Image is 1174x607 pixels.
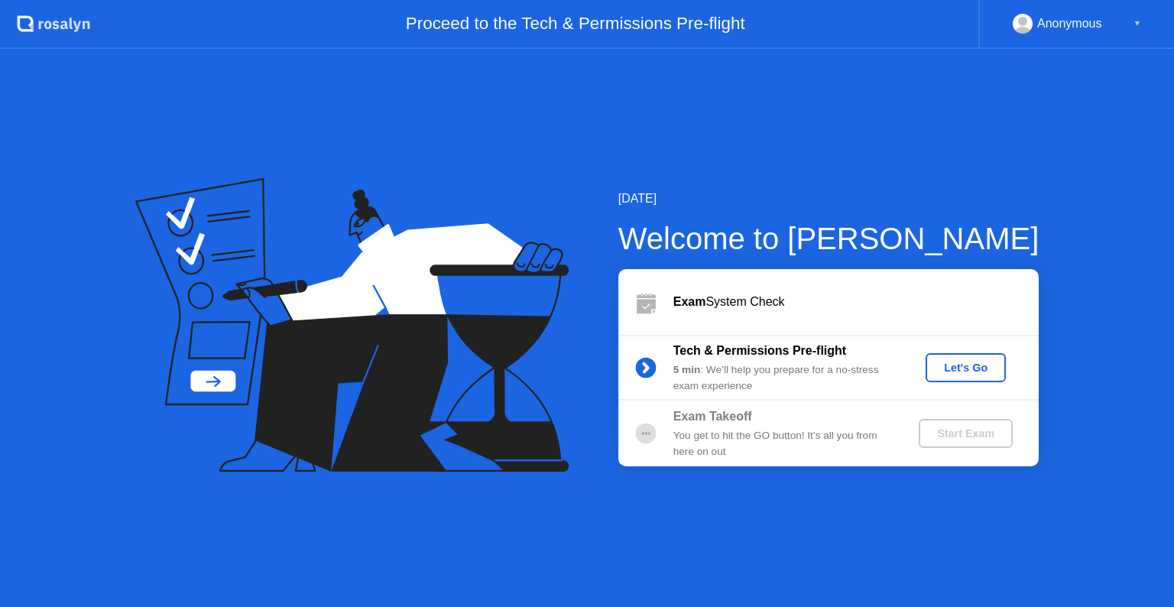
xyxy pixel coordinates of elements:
button: Start Exam [919,419,1013,448]
div: Start Exam [925,427,1007,440]
div: Welcome to [PERSON_NAME] [618,216,1039,261]
div: Anonymous [1037,14,1102,34]
button: Let's Go [926,353,1006,382]
b: 5 min [673,364,701,375]
b: Exam Takeoff [673,410,752,423]
div: [DATE] [618,190,1039,208]
b: Tech & Permissions Pre-flight [673,344,846,357]
div: System Check [673,293,1039,311]
div: : We’ll help you prepare for a no-stress exam experience [673,362,893,394]
b: Exam [673,295,706,308]
div: ▼ [1133,14,1141,34]
div: Let's Go [932,362,1000,374]
div: You get to hit the GO button! It’s all you from here on out [673,428,893,459]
